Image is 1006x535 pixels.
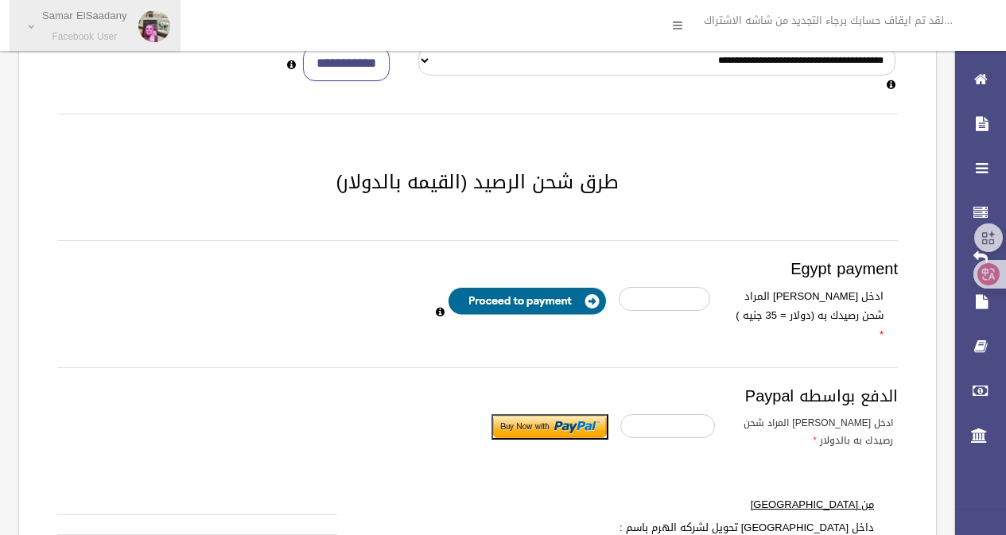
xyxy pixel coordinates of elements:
[57,387,898,405] h3: الدفع بواسطه Paypal
[42,31,127,43] small: Facebook User
[528,495,886,514] label: من [GEOGRAPHIC_DATA]
[38,172,917,192] h2: طرق شحن الرصيد (القيمه بالدولار)
[42,10,127,21] p: Samar ElSaadany
[491,414,608,440] input: Submit
[722,287,895,344] label: ادخل [PERSON_NAME] المراد شحن رصيدك به (دولار = 35 جنيه )
[57,260,898,277] h3: Egypt payment
[727,414,905,449] label: ادخل [PERSON_NAME] المراد شحن رصيدك به بالدولار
